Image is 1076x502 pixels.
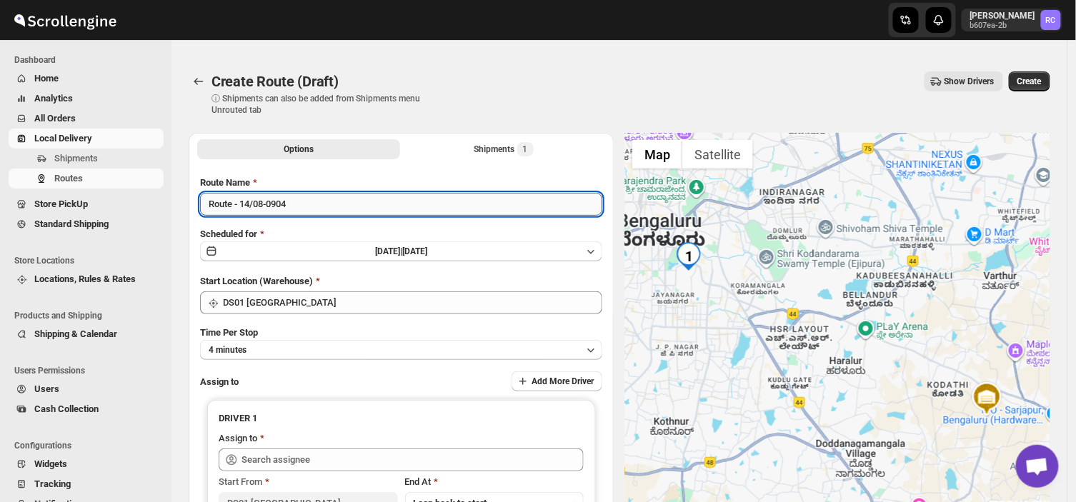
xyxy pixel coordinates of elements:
span: Local Delivery [34,133,92,144]
button: Analytics [9,89,164,109]
p: [PERSON_NAME] [970,10,1035,21]
span: Shipping & Calendar [34,328,117,339]
span: Start Location (Warehouse) [200,276,313,286]
span: Route Name [200,177,250,188]
input: Search assignee [241,448,584,471]
p: ⓘ Shipments can also be added from Shipments menu Unrouted tab [211,93,437,116]
button: User menu [962,9,1062,31]
span: Cash Collection [34,403,99,414]
button: 4 minutes [200,340,602,360]
h3: DRIVER 1 [219,411,584,426]
span: [DATE] [402,246,427,256]
button: Add More Driver [512,371,602,391]
span: Products and Shipping [14,310,164,321]
span: Add More Driver [532,376,594,387]
div: End At [405,475,584,489]
button: Routes [9,169,164,189]
input: Search location [223,291,602,314]
span: Tracking [34,478,71,489]
text: RC [1046,16,1056,25]
span: Home [34,73,59,84]
div: Shipments [474,142,534,156]
span: Analytics [34,93,73,104]
button: Home [9,69,164,89]
span: Configurations [14,440,164,451]
span: Widgets [34,458,67,469]
img: ScrollEngine [11,2,119,38]
button: Cash Collection [9,399,164,419]
button: Routes [189,71,209,91]
span: Options [284,144,314,155]
span: Store PickUp [34,199,88,209]
span: Users [34,383,59,394]
span: Start From [219,476,262,487]
p: b607ea-2b [970,21,1035,30]
button: [DATE]|[DATE] [200,241,602,261]
span: Locations, Rules & Rates [34,273,136,284]
span: 1 [523,144,528,155]
button: Widgets [9,454,164,474]
button: Users [9,379,164,399]
span: Time Per Stop [200,327,258,338]
span: Routes [54,173,83,184]
button: Show satellite imagery [682,140,753,169]
span: Users Permissions [14,365,164,376]
button: Shipments [9,149,164,169]
span: [DATE] | [375,246,402,256]
span: Scheduled for [200,229,257,239]
span: Create Route (Draft) [211,73,339,90]
button: Show Drivers [925,71,1003,91]
div: 1 [674,242,703,271]
button: Selected Shipments [403,139,606,159]
span: Create [1017,76,1042,87]
input: Eg: Bengaluru Route [200,193,602,216]
button: Locations, Rules & Rates [9,269,164,289]
span: Dashboard [14,54,164,66]
span: All Orders [34,113,76,124]
span: Standard Shipping [34,219,109,229]
span: Assign to [200,376,239,387]
button: Create [1009,71,1050,91]
span: Rahul Chopra [1041,10,1061,30]
a: Open chat [1016,445,1059,488]
button: All Orders [9,109,164,129]
span: 4 minutes [209,344,246,356]
div: Assign to [219,431,257,446]
button: Show street map [632,140,682,169]
button: Shipping & Calendar [9,324,164,344]
button: Tracking [9,474,164,494]
span: Store Locations [14,255,164,266]
button: All Route Options [197,139,400,159]
span: Show Drivers [945,76,995,87]
span: Shipments [54,153,98,164]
